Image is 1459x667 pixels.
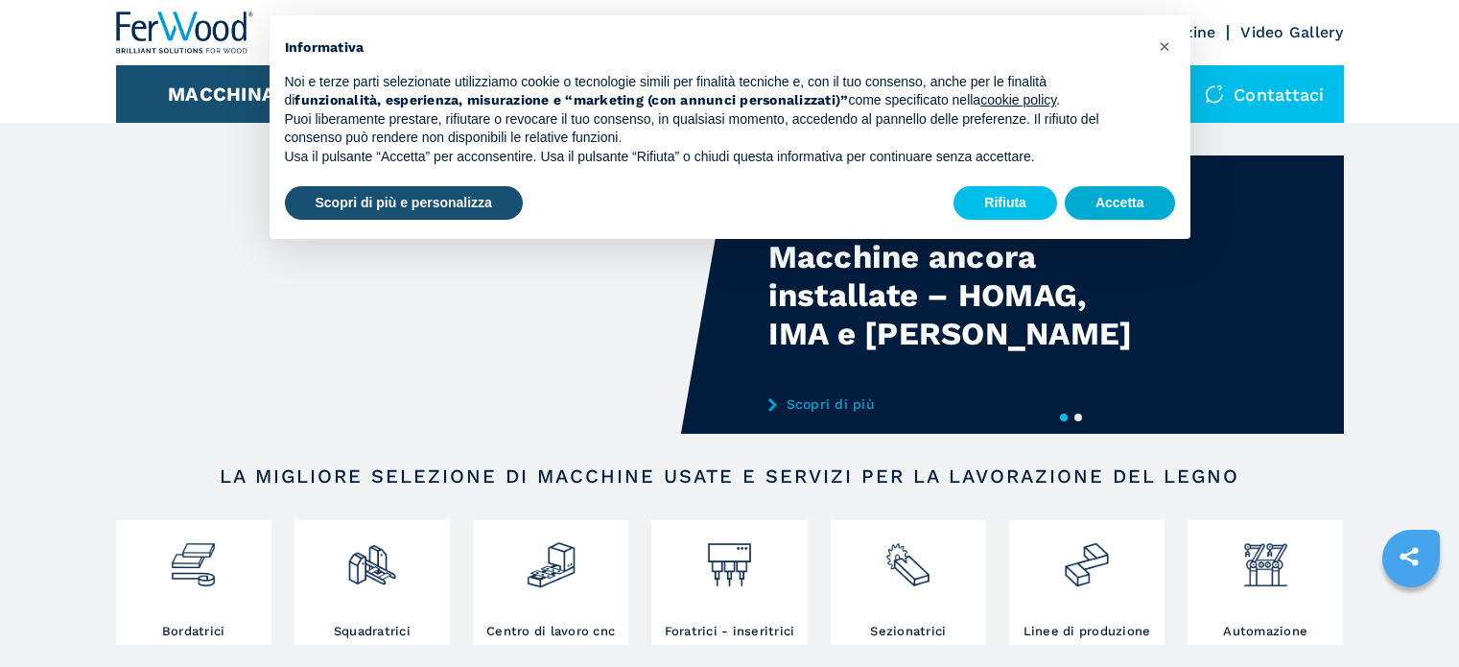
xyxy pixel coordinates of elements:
[285,148,1144,167] p: Usa il pulsante “Accetta” per acconsentire. Usa il pulsante “Rifiuta” o chiudi questa informativa...
[1385,533,1433,581] a: sharethis
[1060,414,1068,421] button: 1
[162,623,225,640] h3: Bordatrici
[116,520,271,645] a: Bordatrici
[1065,186,1175,221] button: Accetta
[1240,525,1291,590] img: automazione.png
[1240,23,1343,41] a: Video Gallery
[831,520,986,645] a: Sezionatrici
[704,525,755,590] img: foratrici_inseritrici_2.png
[526,525,577,590] img: centro_di_lavoro_cnc_2.png
[1159,35,1170,58] span: ×
[1188,520,1343,645] a: Automazione
[334,623,411,640] h3: Squadratrici
[1186,65,1344,123] div: Contattaci
[1074,414,1082,421] button: 2
[294,520,450,645] a: Squadratrici
[870,623,946,640] h3: Sezionatrici
[980,92,1056,107] a: cookie policy
[768,396,1144,412] a: Scopri di più
[168,525,219,590] img: bordatrici_1.png
[1024,623,1151,640] h3: Linee di produzione
[473,520,628,645] a: Centro di lavoro cnc
[1150,31,1181,61] button: Chiudi questa informativa
[1377,581,1445,653] iframe: Chat
[168,83,295,106] button: Macchinari
[177,465,1283,488] h2: LA MIGLIORE SELEZIONE DI MACCHINE USATE E SERVIZI PER LA LAVORAZIONE DEL LEGNO
[1061,525,1112,590] img: linee_di_produzione_2.png
[486,623,615,640] h3: Centro di lavoro cnc
[1009,520,1165,645] a: Linee di produzione
[1223,623,1307,640] h3: Automazione
[665,623,795,640] h3: Foratrici - inseritrici
[1205,84,1224,104] img: Contattaci
[285,110,1144,148] p: Puoi liberamente prestare, rifiutare o revocare il tuo consenso, in qualsiasi momento, accedendo ...
[294,92,848,107] strong: funzionalità, esperienza, misurazione e “marketing (con annunci personalizzati)”
[651,520,807,645] a: Foratrici - inseritrici
[116,155,730,434] video: Your browser does not support the video tag.
[346,525,397,590] img: squadratrici_2.png
[953,186,1057,221] button: Rifiuta
[285,73,1144,110] p: Noi e terze parti selezionate utilizziamo cookie o tecnologie simili per finalità tecniche e, con...
[285,186,523,221] button: Scopri di più e personalizza
[116,12,254,54] img: Ferwood
[882,525,933,590] img: sezionatrici_2.png
[285,38,1144,58] h2: Informativa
